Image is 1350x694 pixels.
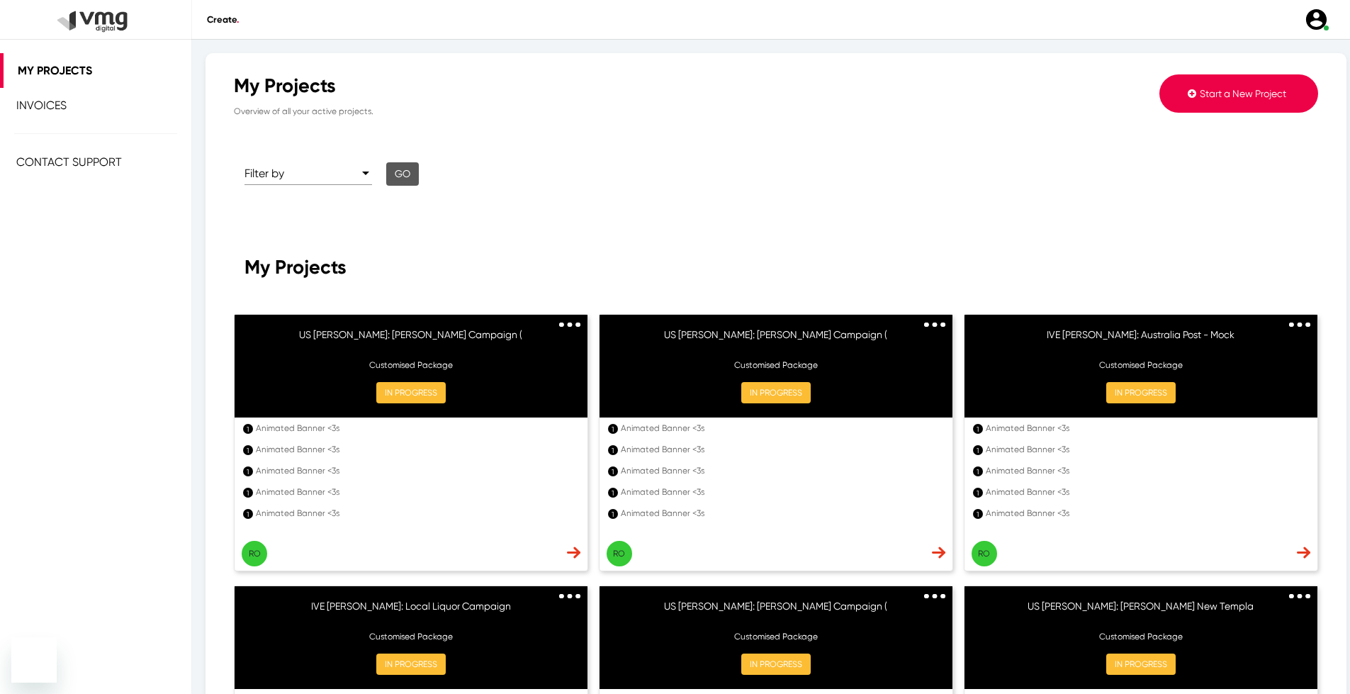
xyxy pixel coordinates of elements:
[608,424,618,434] div: 1
[979,600,1303,622] h6: US [PERSON_NAME]: [PERSON_NAME] New Templa
[16,99,67,112] span: Invoices
[607,541,632,566] button: Ro
[621,486,940,498] div: Animated Banner <3s
[243,445,253,455] div: 1
[18,64,92,77] span: My Projects
[234,74,950,98] div: My Projects
[256,422,575,435] div: Animated Banner <3s
[614,600,938,622] h6: US [PERSON_NAME]: [PERSON_NAME] Campaign (
[986,443,1305,456] div: Animated Banner <3s
[608,509,618,519] div: 1
[244,255,347,279] span: My Projects
[1159,74,1318,113] button: Start a New Project
[1289,323,1310,328] img: 3dots.svg
[621,422,940,435] div: Animated Banner <3s
[256,486,575,498] div: Animated Banner <3s
[1289,594,1310,599] img: 3dots.svg
[237,14,239,25] span: .
[1297,547,1310,559] img: dash-nav-arrow.svg
[608,466,618,476] div: 1
[16,155,122,169] span: Contact Support
[243,509,253,519] div: 1
[559,323,580,328] img: 3dots.svg
[249,359,573,371] p: Customised Package
[973,466,983,476] div: 1
[608,445,618,455] div: 1
[614,359,938,371] p: Customised Package
[741,382,811,403] button: IN PROGRESS
[234,98,950,118] p: Overview of all your active projects.
[243,488,253,498] div: 1
[973,488,983,498] div: 1
[986,486,1305,498] div: Animated Banner <3s
[986,464,1305,477] div: Animated Banner <3s
[242,541,267,566] button: Ro
[979,329,1303,350] h6: IVE [PERSON_NAME]: Australia Post - Mock
[979,359,1303,371] p: Customised Package
[972,541,997,566] button: Ro
[567,547,580,559] img: dash-nav-arrow.svg
[207,14,239,25] span: Create
[621,443,940,456] div: Animated Banner <3s
[559,594,580,599] img: 3dots.svg
[243,424,253,434] div: 1
[249,329,573,350] h6: US [PERSON_NAME]: [PERSON_NAME] Campaign (
[376,654,446,675] button: IN PROGRESS
[1304,7,1329,32] img: user
[376,382,446,403] button: IN PROGRESS
[249,600,573,622] h6: IVE [PERSON_NAME]: Local Liquor Campaign
[924,594,945,599] img: 3dots.svg
[973,445,983,455] div: 1
[973,424,983,434] div: 1
[614,329,938,350] h6: US [PERSON_NAME]: [PERSON_NAME] Campaign (
[256,464,575,477] div: Animated Banner <3s
[924,323,945,328] img: 3dots.svg
[249,630,573,643] p: Customised Package
[11,637,57,683] iframe: Button to launch messaging window
[621,507,940,520] div: Animated Banner <3s
[986,507,1305,520] div: Animated Banner <3s
[973,509,983,519] div: 1
[741,654,811,675] button: IN PROGRESS
[256,507,575,520] div: Animated Banner <3s
[256,443,575,456] div: Animated Banner <3s
[1106,654,1176,675] button: IN PROGRESS
[1295,7,1336,32] a: user
[243,466,253,476] div: 1
[932,547,945,559] img: dash-nav-arrow.svg
[614,630,938,643] p: Customised Package
[608,488,618,498] div: 1
[1200,88,1286,99] span: Start a New Project
[979,630,1303,643] p: Customised Package
[621,464,940,477] div: Animated Banner <3s
[986,422,1305,435] div: Animated Banner <3s
[386,162,419,186] button: Go
[1106,382,1176,403] button: IN PROGRESS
